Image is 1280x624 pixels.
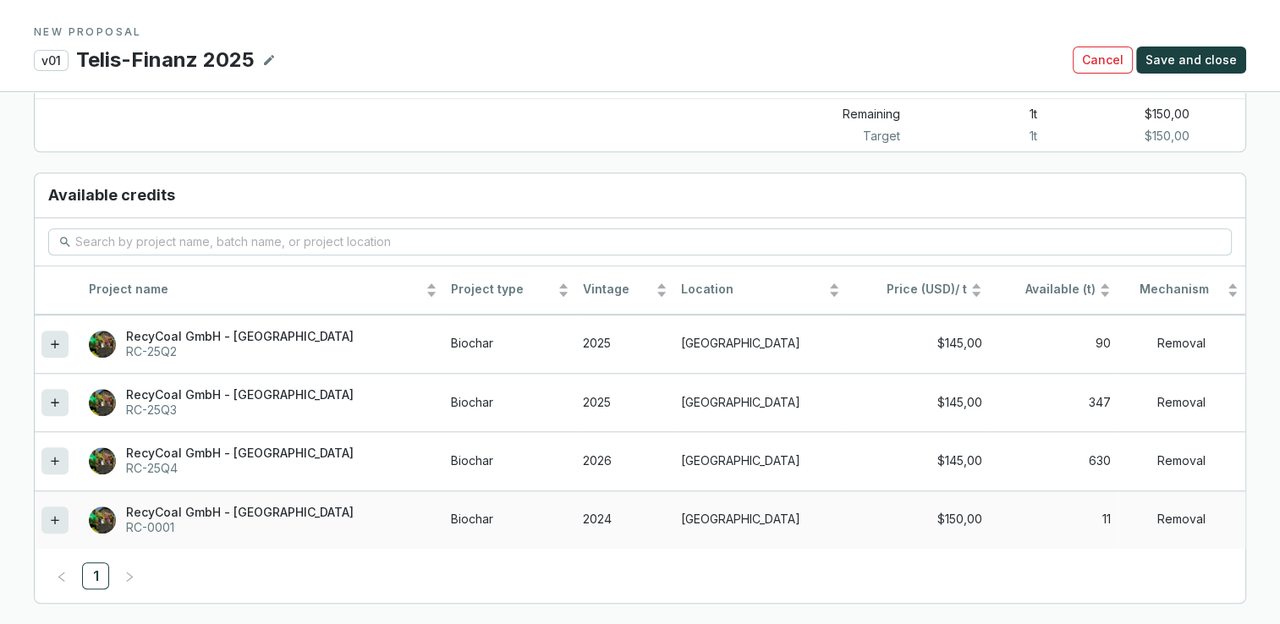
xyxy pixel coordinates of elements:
p: RC-25Q2 [126,344,354,359]
span: / t [854,282,967,298]
p: $150,00 [1037,128,1245,145]
th: Location [674,266,847,315]
td: Biochar [444,431,576,490]
button: Cancel [1073,47,1133,74]
p: RC-0001 [126,520,354,535]
p: 1 t [914,102,1037,126]
td: 2024 [576,490,674,549]
th: Project type [444,266,576,315]
td: Biochar [444,490,576,549]
td: Removal [1118,315,1245,373]
p: RC-25Q4 [126,461,354,476]
li: 1 [82,562,109,589]
p: Target [761,128,914,145]
a: 1 [83,563,108,588]
span: Project name [89,282,422,298]
h3: Available credits [35,173,1245,218]
li: Next Page [116,562,143,589]
span: left [56,571,68,583]
th: Mechanism [1118,266,1245,315]
button: left [48,562,75,589]
td: 90 [989,315,1118,373]
p: [GEOGRAPHIC_DATA] [681,453,840,469]
span: Save and close [1145,52,1237,68]
p: RecyCoal GmbH - [GEOGRAPHIC_DATA] [126,505,354,520]
td: Removal [1118,431,1245,490]
span: right [124,571,135,583]
td: 630 [989,431,1118,490]
td: Removal [1118,490,1245,549]
div: $150,00 [854,512,982,528]
div: $145,00 [854,395,982,411]
p: Telis-Finanz 2025 [75,46,255,74]
td: 2025 [576,373,674,431]
td: 2025 [576,315,674,373]
p: [GEOGRAPHIC_DATA] [681,395,840,411]
td: 11 [989,490,1118,549]
div: $145,00 [854,336,982,352]
p: 1 t [914,128,1037,145]
p: $150,00 [1037,102,1245,126]
td: Biochar [444,373,576,431]
div: $145,00 [854,453,982,469]
input: Search by project name, batch name, or project location [75,233,1206,251]
button: Save and close [1136,47,1246,74]
span: Cancel [1082,52,1123,68]
td: Biochar [444,315,576,373]
span: Vintage [583,282,652,298]
p: Remaining [761,102,914,126]
p: [GEOGRAPHIC_DATA] [681,336,840,352]
p: RecyCoal GmbH - [GEOGRAPHIC_DATA] [126,329,354,344]
li: Previous Page [48,562,75,589]
span: Available (t) [996,282,1096,298]
p: RC-25Q3 [126,402,354,418]
td: 2026 [576,431,674,490]
button: right [116,562,143,589]
p: NEW PROPOSAL [34,25,1246,39]
span: Location [681,282,825,298]
th: Available (t) [989,266,1118,315]
p: v01 [34,50,69,71]
span: Price (USD) [887,282,955,296]
td: 347 [989,373,1118,431]
p: RecyCoal GmbH - [GEOGRAPHIC_DATA] [126,387,354,402]
td: Removal [1118,373,1245,431]
th: Vintage [576,266,674,315]
span: Mechanism [1124,282,1223,298]
th: Project name [82,266,444,315]
span: Project type [451,282,554,298]
p: [GEOGRAPHIC_DATA] [681,512,840,528]
p: RecyCoal GmbH - [GEOGRAPHIC_DATA] [126,446,354,461]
